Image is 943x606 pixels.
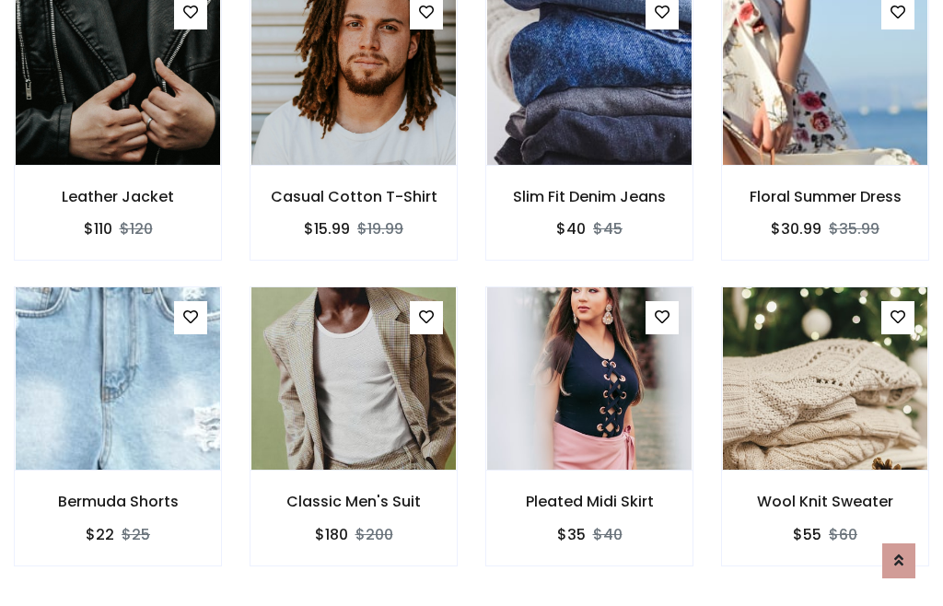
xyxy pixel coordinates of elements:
h6: $180 [315,526,348,543]
h6: $30.99 [771,220,821,238]
h6: Casual Cotton T-Shirt [250,188,457,205]
h6: $55 [793,526,821,543]
h6: Leather Jacket [15,188,221,205]
h6: $35 [557,526,586,543]
h6: Classic Men's Suit [250,493,457,510]
del: $120 [120,218,153,239]
del: $40 [593,524,623,545]
h6: $15.99 [304,220,350,238]
h6: Pleated Midi Skirt [486,493,693,510]
h6: Wool Knit Sweater [722,493,928,510]
h6: $40 [556,220,586,238]
del: $200 [355,524,393,545]
del: $25 [122,524,150,545]
del: $19.99 [357,218,403,239]
del: $60 [829,524,857,545]
del: $35.99 [829,218,879,239]
h6: Floral Summer Dress [722,188,928,205]
del: $45 [593,218,623,239]
h6: Slim Fit Denim Jeans [486,188,693,205]
h6: $22 [86,526,114,543]
h6: Bermuda Shorts [15,493,221,510]
h6: $110 [84,220,112,238]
